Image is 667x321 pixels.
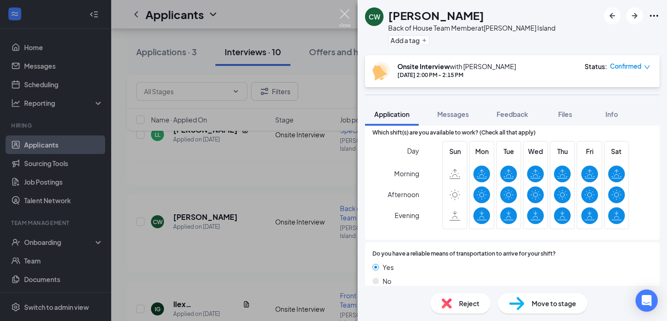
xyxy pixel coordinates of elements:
button: ArrowRight [626,7,643,24]
span: Sun [447,146,463,156]
span: Mon [473,146,490,156]
span: Messages [437,110,469,118]
span: Info [605,110,618,118]
div: Open Intercom Messenger [636,289,658,312]
div: [DATE] 2:00 PM - 2:15 PM [397,71,516,79]
span: Which shift(s) are you available to work? (Check all that apply) [372,128,535,137]
span: Tue [500,146,517,156]
span: Do you have a reliable means of transportation to arrive for your shift? [372,250,556,258]
span: Day [407,146,419,156]
span: Feedback [497,110,528,118]
div: Back of House Team Member at [PERSON_NAME] Island [388,23,555,32]
span: Morning [394,165,419,182]
b: Onsite Interview [397,62,450,71]
span: Wed [527,146,544,156]
svg: Plus [422,38,427,43]
svg: ArrowRight [629,10,640,21]
div: Status : [585,62,607,71]
span: Reject [459,298,479,308]
span: Afternoon [388,186,419,203]
button: ArrowLeftNew [604,7,621,24]
button: PlusAdd a tag [388,35,429,45]
span: down [644,64,650,71]
span: Yes [383,262,394,272]
span: Move to stage [532,298,576,308]
span: Thu [554,146,571,156]
span: Files [558,110,572,118]
h1: [PERSON_NAME] [388,7,484,23]
span: Evening [395,207,419,224]
span: Application [374,110,409,118]
svg: Ellipses [648,10,660,21]
span: Confirmed [610,62,642,71]
div: with [PERSON_NAME] [397,62,516,71]
svg: ArrowLeftNew [607,10,618,21]
span: No [383,276,391,286]
span: Sat [608,146,625,156]
div: CW [369,12,380,21]
span: Fri [581,146,598,156]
